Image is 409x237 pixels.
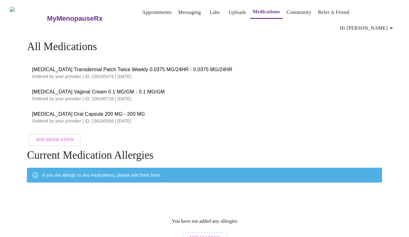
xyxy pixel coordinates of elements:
[340,24,395,32] span: Hi [PERSON_NAME]
[32,96,377,102] p: Ordered by your provider | ID: 236245716 | [DATE]
[172,218,237,224] p: You have not added any allergies
[28,134,80,146] button: Add Medication
[253,7,280,16] a: Medications
[229,8,246,17] a: Uploads
[35,136,74,144] span: Add Medication
[284,6,314,19] button: Community
[315,6,352,19] button: Refer a Friend
[42,170,161,181] div: If you are allergic to any medications, please add them here.
[226,6,249,19] button: Uploads
[205,6,225,19] button: Labs
[142,8,172,17] a: Appointments
[140,6,174,19] button: Appointments
[32,73,377,80] p: Ordered by your provider | ID: 236245474 | [DATE]
[27,41,382,53] h4: All Medications
[32,110,377,118] span: [MEDICAL_DATA] Oral Capsule 200 MG - 200 MG
[32,118,377,124] p: Ordered by your provider | ID: 236245936 | [DATE]
[27,149,382,162] h4: Current Medication Allergies
[338,22,398,34] button: Hi [PERSON_NAME]
[176,6,203,19] button: Messaging
[46,8,127,29] a: MyMenopauseRx
[178,8,201,17] a: Messaging
[10,7,46,30] img: MyMenopauseRx Logo
[32,88,377,96] span: [MEDICAL_DATA] Vaginal Cream 0.1 MG/GM - 0.1 MG/GM
[210,8,220,17] a: Labs
[250,6,283,19] button: Medications
[287,8,312,17] a: Community
[32,66,377,73] span: [MEDICAL_DATA] Transdermal Patch Twice Weekly 0.0375 MG/24HR - 0.0375 MG/24HR
[47,15,103,23] h3: MyMenopauseRx
[318,8,349,17] a: Refer a Friend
